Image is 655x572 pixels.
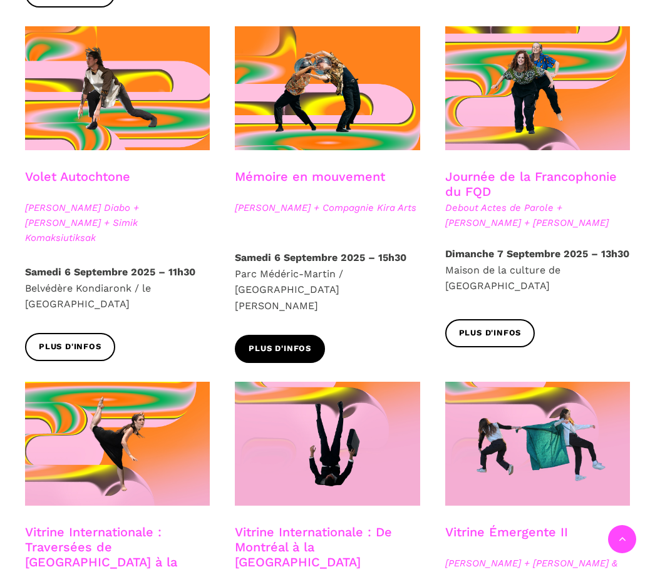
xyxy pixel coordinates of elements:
[459,327,522,340] span: Plus d'infos
[25,333,115,361] a: Plus d'infos
[25,169,130,184] a: Volet Autochtone
[235,169,385,184] a: Mémoire en mouvement
[445,319,535,347] a: Plus d'infos
[235,335,325,363] a: Plus d'infos
[445,169,617,199] a: Journée de la Francophonie du FQD
[445,524,568,539] a: Vitrine Émergente II
[25,266,195,278] strong: Samedi 6 Septembre 2025 – 11h30
[235,250,420,314] p: Parc Médéric-Martin / [GEOGRAPHIC_DATA][PERSON_NAME]
[445,248,629,260] strong: Dimanche 7 Septembre 2025 – 13h30
[445,200,630,230] span: Debout Actes de Parole + [PERSON_NAME] + [PERSON_NAME]
[445,246,630,294] p: Maison de la culture de [GEOGRAPHIC_DATA]
[249,342,311,355] span: Plus d'infos
[25,264,210,312] p: Belvédère Kondiaronk / le [GEOGRAPHIC_DATA]
[235,524,392,569] a: Vitrine Internationale : De Montréal à la [GEOGRAPHIC_DATA]
[235,252,406,263] strong: Samedi 6 Septembre 2025 – 15h30
[39,340,101,354] span: Plus d'infos
[235,200,420,215] span: [PERSON_NAME] + Compagnie Kira Arts
[25,200,210,245] span: [PERSON_NAME] Diabo + [PERSON_NAME] + Simik Komaksiutiksak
